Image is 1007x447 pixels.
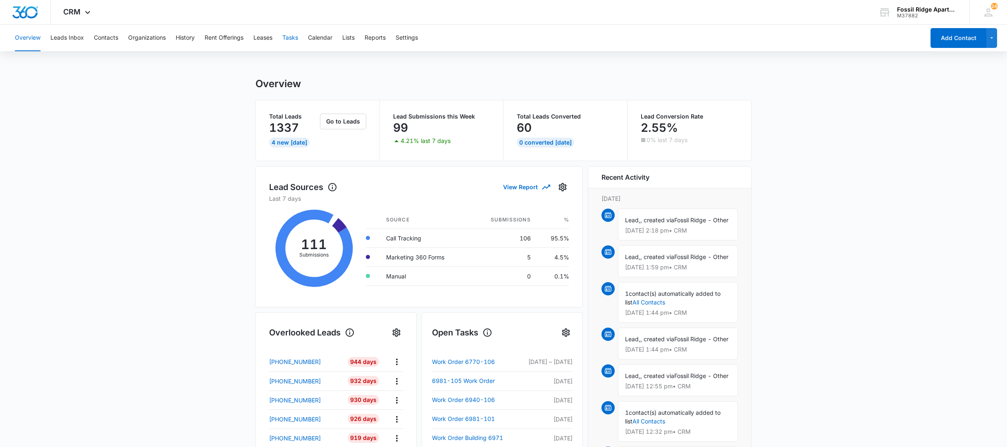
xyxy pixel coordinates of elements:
button: Leads Inbox [50,25,84,51]
p: 60 [517,121,532,134]
a: Work Order Building 6971 [432,433,504,443]
span: , created via [640,372,674,379]
a: Go to Leads [320,118,366,125]
td: 106 [470,228,537,247]
button: Actions [390,413,403,426]
button: Leases [253,25,272,51]
p: [PHONE_NUMBER] [269,415,321,423]
span: 24 [991,3,997,10]
button: Settings [556,181,569,194]
p: [DATE] [528,434,573,442]
p: 4.21% last 7 days [401,138,451,144]
button: Rent Offerings [205,25,243,51]
td: Call Tracking [379,228,470,247]
p: [PHONE_NUMBER] [269,357,321,366]
p: [DATE] [601,194,738,203]
p: [DATE] 12:55 pm • CRM [625,383,731,389]
span: 1 [625,290,629,297]
div: 4 New [DATE] [269,138,310,147]
th: Source [379,211,470,229]
a: Work Order 6770-106 [432,357,504,367]
a: [PHONE_NUMBER] [269,377,341,385]
span: 1 [625,409,629,416]
button: Actions [390,432,403,445]
div: 926 Days [348,414,379,424]
span: Fossil Ridge - Other [674,372,728,379]
button: Reports [365,25,386,51]
span: , created via [640,335,674,342]
span: CRM [63,7,81,16]
span: Lead, [625,253,640,260]
div: 919 Days [348,433,379,443]
p: Lead Submissions this Week [393,114,490,119]
p: [PHONE_NUMBER] [269,434,321,442]
span: Lead, [625,335,640,342]
button: Overview [15,25,41,51]
button: Settings [559,326,573,339]
p: [DATE] 1:59 pm • CRM [625,264,731,270]
span: Lead, [625,216,640,223]
p: [DATE] 2:18 pm • CRM [625,228,731,233]
div: 0 Converted [DATE] [517,138,574,147]
h1: Open Tasks [432,326,492,339]
a: [PHONE_NUMBER] [269,434,341,442]
td: 0.1% [537,266,569,285]
span: Fossil Ridge - Other [674,253,728,260]
button: Calendar [308,25,332,51]
p: [DATE] [528,396,573,404]
button: Settings [396,25,418,51]
a: Work Order 6981-101 [432,414,504,424]
button: Actions [390,375,403,388]
a: [PHONE_NUMBER] [269,357,341,366]
h1: Overlooked Leads [269,326,355,339]
td: Marketing 360 Forms [379,247,470,266]
p: Lead Conversion Rate [641,114,738,119]
p: [PHONE_NUMBER] [269,396,321,404]
span: contact(s) automatically added to list [625,290,721,306]
span: , created via [640,216,674,223]
p: 1337 [269,121,299,134]
p: [PHONE_NUMBER] [269,377,321,385]
div: account name [897,6,957,13]
p: [DATE] [528,415,573,423]
td: 5 [470,247,537,266]
p: 99 [393,121,408,134]
button: Organizations [128,25,166,51]
button: Settings [390,326,403,339]
button: View Report [503,180,549,194]
span: Fossil Ridge - Other [674,216,728,223]
td: Manual [379,266,470,285]
p: [DATE] 1:44 pm • CRM [625,310,731,316]
a: [PHONE_NUMBER] [269,396,341,404]
a: All Contacts [632,299,665,306]
p: [DATE] 12:32 pm • CRM [625,429,731,435]
div: notifications count [991,3,997,10]
p: Last 7 days [269,194,569,203]
button: Contacts [94,25,118,51]
a: [PHONE_NUMBER] [269,415,341,423]
button: Actions [390,355,403,368]
div: 930 Days [348,395,379,405]
span: Lead, [625,372,640,379]
p: Total Leads Converted [517,114,614,119]
td: 4.5% [537,247,569,266]
div: 932 Days [348,376,379,386]
button: History [176,25,195,51]
a: All Contacts [632,418,665,425]
button: Actions [390,394,403,407]
h6: Recent Activity [601,172,649,182]
span: contact(s) automatically added to list [625,409,721,425]
td: 95.5% [537,228,569,247]
p: Total Leads [269,114,318,119]
th: % [537,211,569,229]
td: 0 [470,266,537,285]
th: Submissions [470,211,537,229]
button: Go to Leads [320,114,366,129]
h1: Lead Sources [269,181,337,193]
p: [DATE] 1:44 pm • CRM [625,347,731,352]
div: account id [897,13,957,19]
span: Fossil Ridge - Other [674,335,728,342]
p: [DATE] – [DATE] [528,357,573,366]
h1: Overview [255,78,301,90]
button: Add Contact [931,28,986,48]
